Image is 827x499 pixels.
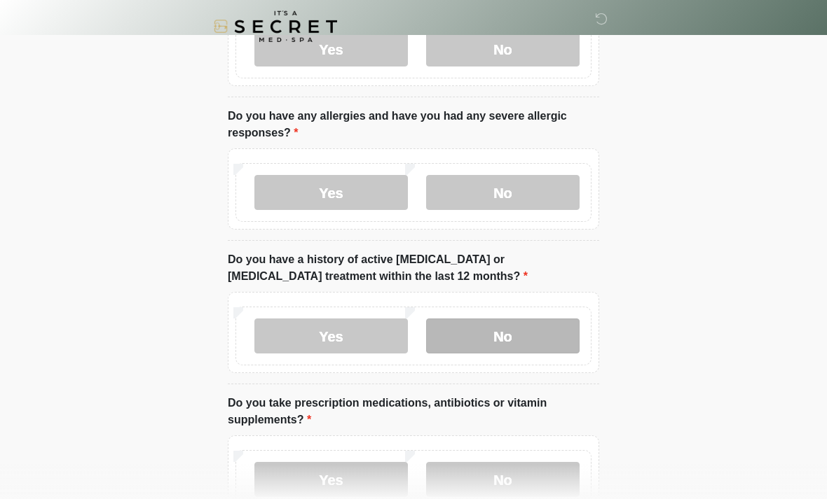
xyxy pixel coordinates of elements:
label: Yes [254,318,408,353]
label: No [426,318,580,353]
label: Yes [254,462,408,497]
label: Do you take prescription medications, antibiotics or vitamin supplements? [228,395,599,428]
label: No [426,175,580,210]
label: Do you have any allergies and have you had any severe allergic responses? [228,108,599,141]
label: Do you have a history of active [MEDICAL_DATA] or [MEDICAL_DATA] treatment within the last 12 mon... [228,251,599,285]
label: No [426,462,580,497]
img: It's A Secret Med Spa Logo [214,10,337,42]
label: Yes [254,175,408,210]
